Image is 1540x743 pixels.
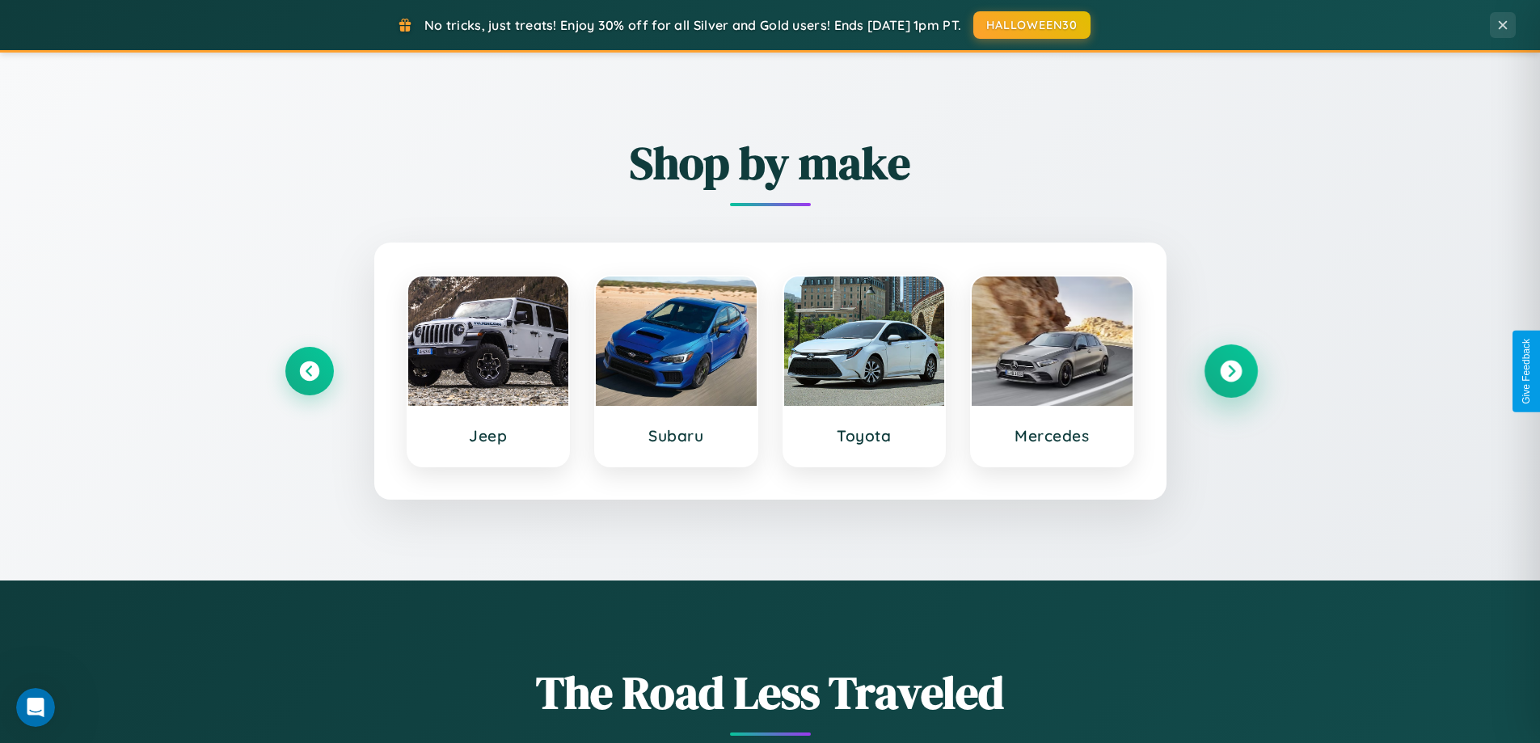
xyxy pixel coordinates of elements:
[424,426,553,445] h3: Jeep
[800,426,929,445] h3: Toyota
[285,132,1255,194] h2: Shop by make
[988,426,1116,445] h3: Mercedes
[424,17,961,33] span: No tricks, just treats! Enjoy 30% off for all Silver and Gold users! Ends [DATE] 1pm PT.
[973,11,1091,39] button: HALLOWEEN30
[612,426,740,445] h3: Subaru
[285,661,1255,724] h1: The Road Less Traveled
[16,688,55,727] iframe: Intercom live chat
[1521,339,1532,404] div: Give Feedback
